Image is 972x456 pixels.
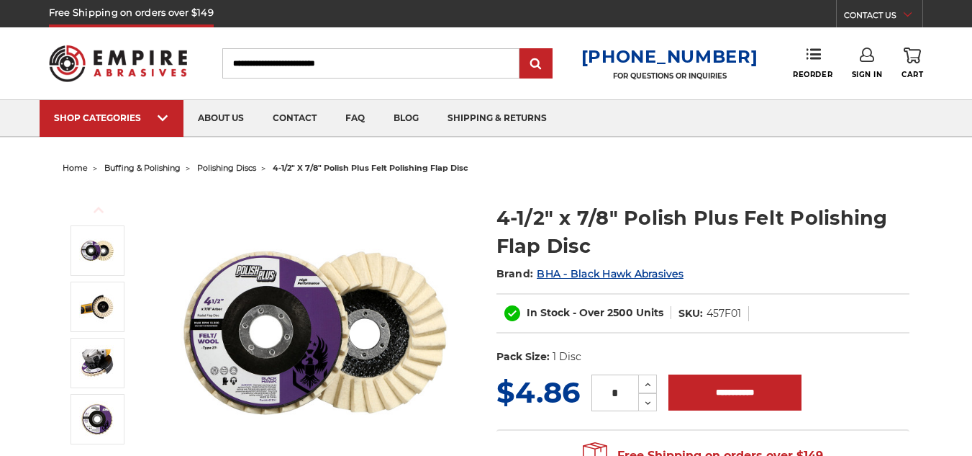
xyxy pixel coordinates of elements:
[433,100,561,137] a: shipping & returns
[707,306,741,321] dd: 457F01
[844,7,922,27] a: CONTACT US
[104,163,181,173] a: buffing & polishing
[81,195,116,225] button: Previous
[79,345,115,381] img: angle grinder buffing flap disc
[522,50,550,79] input: Submit
[79,289,115,325] img: felt flap disc for angle grinder
[79,401,115,437] img: BHA 4.5 inch polish plus flap disc
[331,100,379,137] a: faq
[581,46,758,67] a: [PHONE_NUMBER]
[678,306,703,321] dt: SKU:
[197,163,256,173] a: polishing discs
[581,71,758,81] p: FOR QUESTIONS OR INQUIRIES
[496,204,909,260] h1: 4-1/2" x 7/8" Polish Plus Felt Polishing Flap Disc
[527,306,570,319] span: In Stock
[183,100,258,137] a: about us
[79,233,115,269] img: buffing and polishing felt flap disc
[901,70,923,79] span: Cart
[537,267,683,280] a: BHA - Black Hawk Abrasives
[852,70,883,79] span: Sign In
[607,306,633,319] span: 2500
[63,163,88,173] a: home
[379,100,433,137] a: blog
[793,70,832,79] span: Reorder
[49,36,187,90] img: Empire Abrasives
[553,349,581,365] dd: 1 Disc
[258,100,331,137] a: contact
[901,48,923,79] a: Cart
[496,349,550,365] dt: Pack Size:
[496,267,534,280] span: Brand:
[54,112,169,123] div: SHOP CATEGORIES
[273,163,468,173] span: 4-1/2" x 7/8" polish plus felt polishing flap disc
[496,375,580,410] span: $4.86
[793,48,832,79] a: Reorder
[636,306,663,319] span: Units
[573,306,604,319] span: - Over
